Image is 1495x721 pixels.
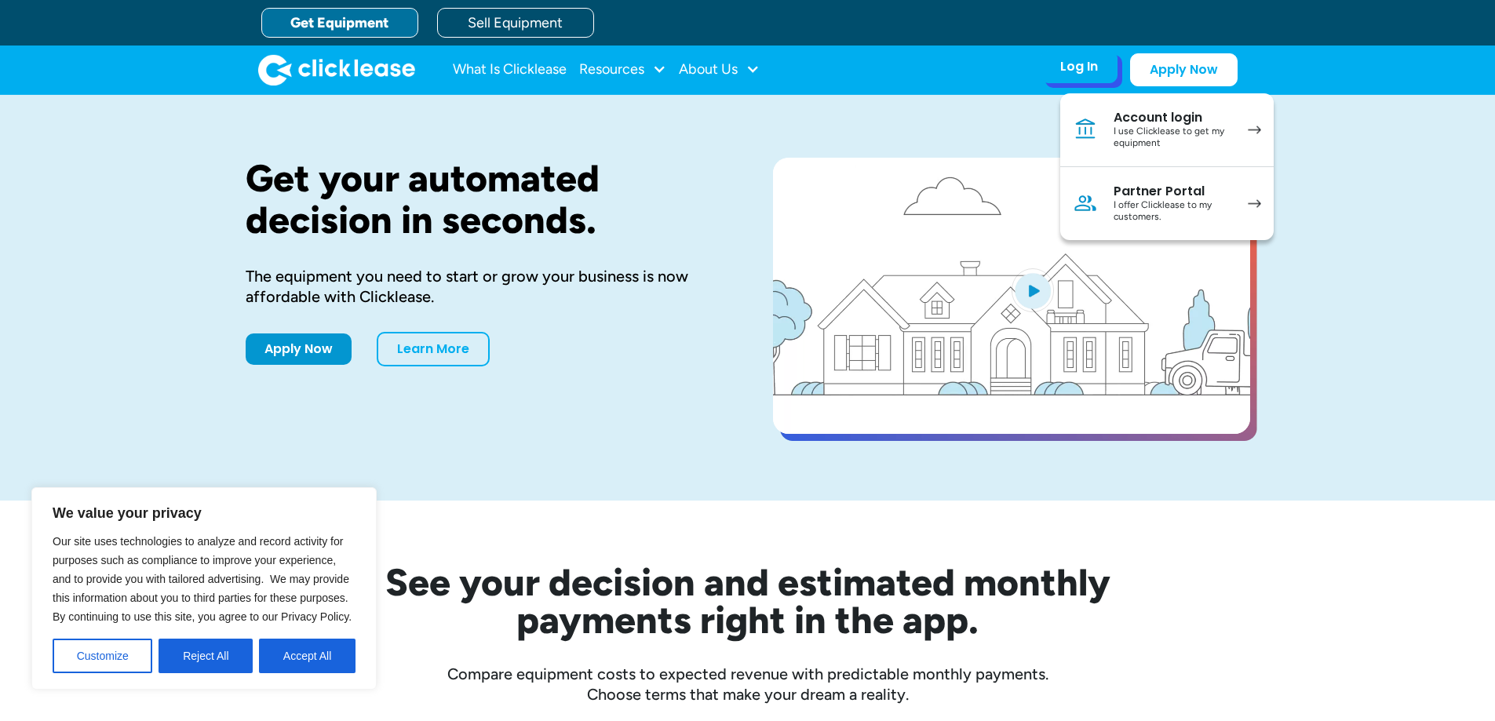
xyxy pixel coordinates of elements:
div: Partner Portal [1114,184,1232,199]
h2: See your decision and estimated monthly payments right in the app. [308,563,1187,639]
div: I offer Clicklease to my customers. [1114,199,1232,224]
img: arrow [1248,126,1261,134]
div: Log In [1060,59,1098,75]
div: The equipment you need to start or grow your business is now affordable with Clicklease. [246,266,723,307]
a: Sell Equipment [437,8,594,38]
a: home [258,54,415,86]
a: Apply Now [246,333,352,365]
a: Learn More [377,332,490,366]
div: Resources [579,54,666,86]
p: We value your privacy [53,504,356,523]
a: Partner PortalI offer Clicklease to my customers. [1060,167,1274,240]
div: I use Clicklease to get my equipment [1114,126,1232,150]
h1: Get your automated decision in seconds. [246,158,723,241]
nav: Log In [1060,93,1274,240]
div: About Us [679,54,760,86]
div: Account login [1114,110,1232,126]
img: Clicklease logo [258,54,415,86]
img: Person icon [1073,191,1098,216]
span: Our site uses technologies to analyze and record activity for purposes such as compliance to impr... [53,535,352,623]
div: Compare equipment costs to expected revenue with predictable monthly payments. Choose terms that ... [246,664,1250,705]
img: Blue play button logo on a light blue circular background [1012,268,1054,312]
img: arrow [1248,199,1261,208]
button: Customize [53,639,152,673]
a: What Is Clicklease [453,54,567,86]
button: Accept All [259,639,356,673]
a: Account loginI use Clicklease to get my equipment [1060,93,1274,167]
div: We value your privacy [31,487,377,690]
a: open lightbox [773,158,1250,434]
button: Reject All [159,639,253,673]
img: Bank icon [1073,117,1098,142]
a: Get Equipment [261,8,418,38]
a: Apply Now [1130,53,1238,86]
